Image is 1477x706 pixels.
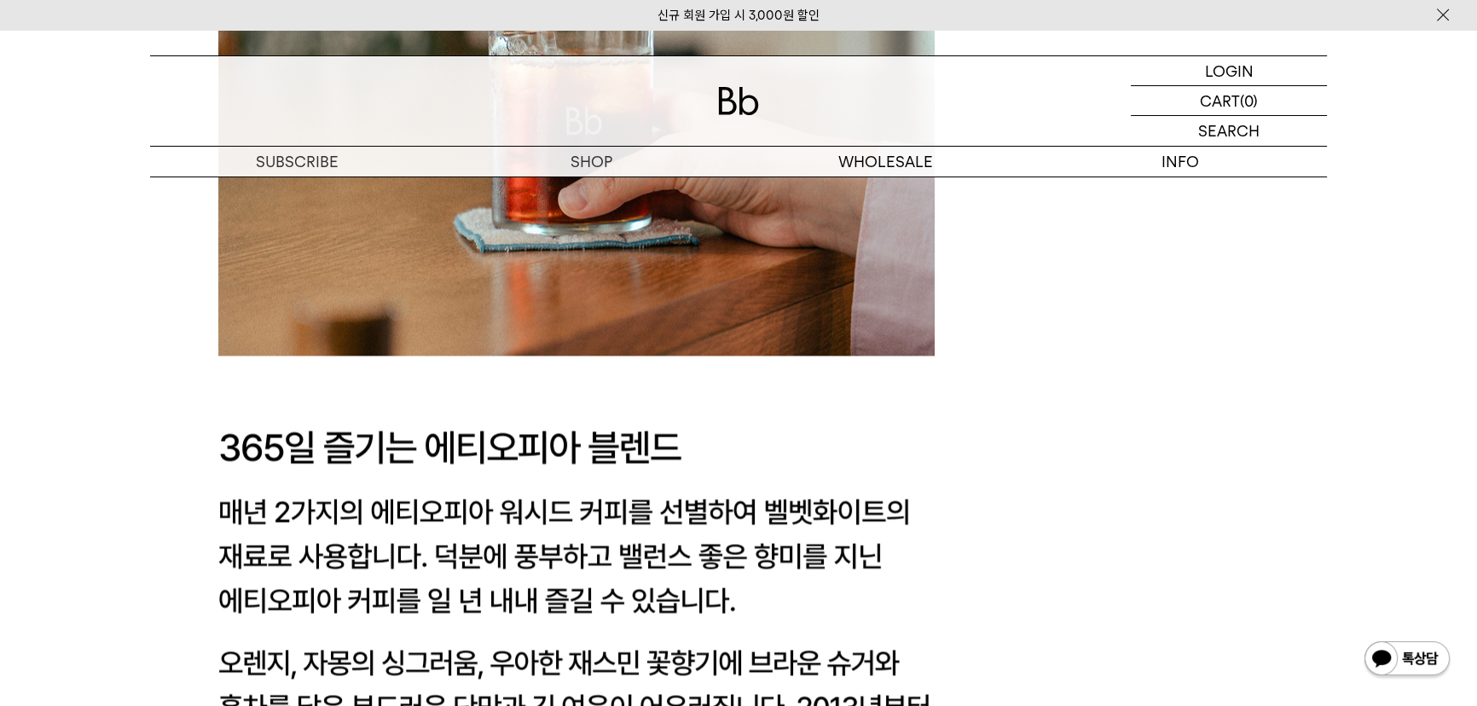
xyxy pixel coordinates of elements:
[1205,56,1254,85] p: LOGIN
[1131,86,1327,116] a: CART (0)
[1131,56,1327,86] a: LOGIN
[1240,86,1258,115] p: (0)
[718,87,759,115] img: 로고
[1198,116,1260,146] p: SEARCH
[1363,639,1451,680] img: 카카오톡 채널 1:1 채팅 버튼
[444,147,738,176] a: SHOP
[1200,86,1240,115] p: CART
[657,8,820,23] a: 신규 회원 가입 시 3,000원 할인
[150,147,444,176] a: SUBSCRIBE
[1033,147,1327,176] p: INFO
[738,147,1033,176] p: WHOLESALE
